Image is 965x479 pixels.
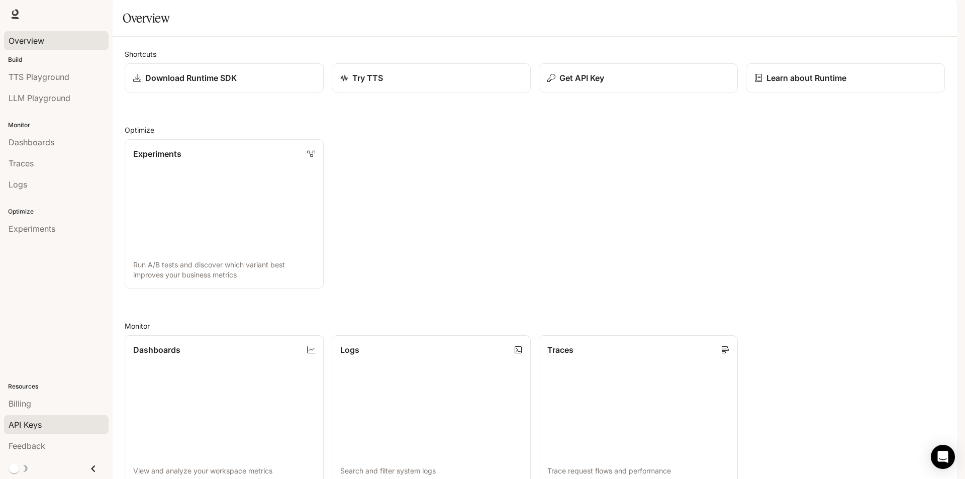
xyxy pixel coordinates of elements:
[340,344,359,356] p: Logs
[332,63,531,92] a: Try TTS
[133,466,315,476] p: View and analyze your workspace metrics
[340,466,522,476] p: Search and filter system logs
[133,344,180,356] p: Dashboards
[746,63,945,92] a: Learn about Runtime
[125,139,324,289] a: ExperimentsRun A/B tests and discover which variant best improves your business metrics
[125,125,945,135] h2: Optimize
[559,72,604,84] p: Get API Key
[547,344,573,356] p: Traces
[133,148,181,160] p: Experiments
[133,260,315,280] p: Run A/B tests and discover which variant best improves your business metrics
[539,63,738,92] button: Get API Key
[766,72,846,84] p: Learn about Runtime
[125,49,945,59] h2: Shortcuts
[125,321,945,331] h2: Monitor
[547,466,729,476] p: Trace request flows and performance
[352,72,383,84] p: Try TTS
[125,63,324,92] a: Download Runtime SDK
[123,8,169,28] h1: Overview
[145,72,237,84] p: Download Runtime SDK
[931,445,955,469] div: Open Intercom Messenger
